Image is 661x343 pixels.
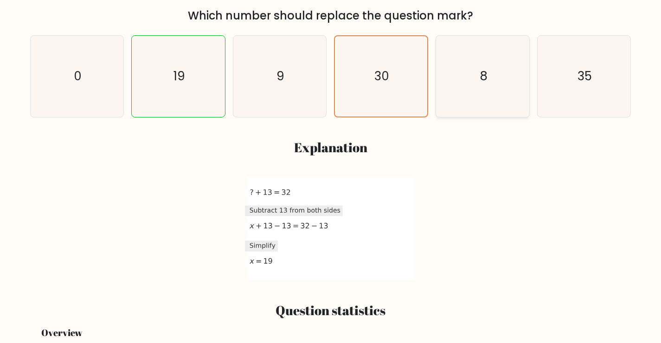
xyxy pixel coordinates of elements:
[36,140,626,155] h3: Explanation
[173,68,185,84] text: 19
[578,68,592,84] text: 35
[276,68,284,84] text: 9
[480,68,488,84] text: 8
[41,326,83,339] span: Overview
[36,7,626,24] div: Which number should replace the question mark?
[74,68,82,84] text: 0
[375,68,390,84] text: 30
[41,303,620,318] h3: Question statistics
